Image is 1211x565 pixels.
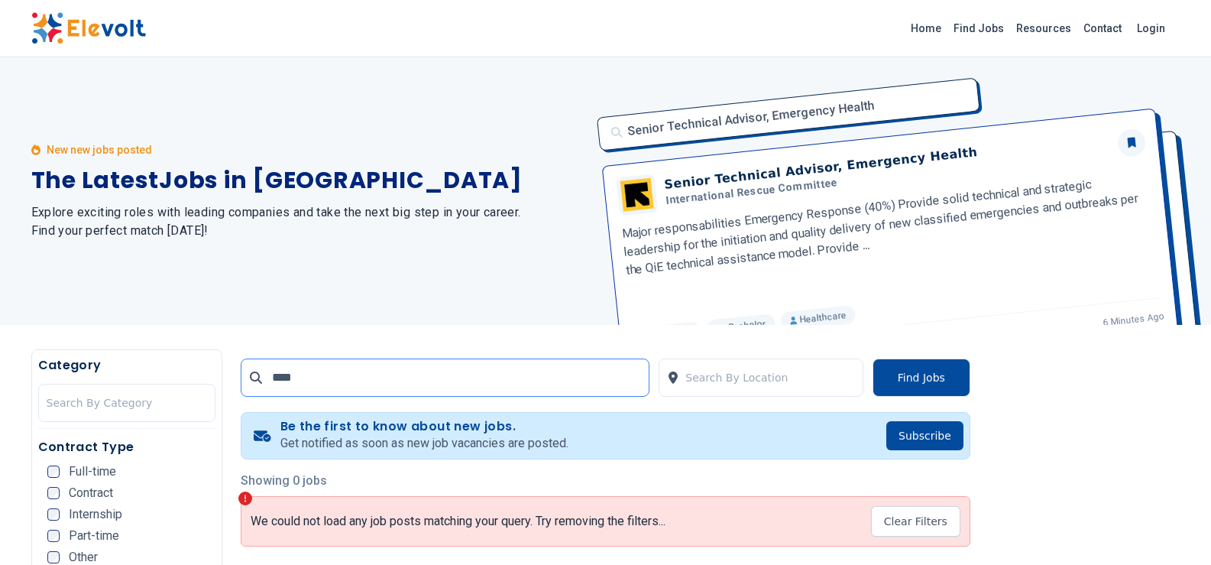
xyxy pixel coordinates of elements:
[280,434,568,453] p: Get notified as soon as new job vacancies are posted.
[1077,16,1128,41] a: Contact
[251,514,665,529] p: We could not load any job posts matching your query. Try removing the filters...
[873,359,970,397] button: Find Jobs
[69,508,122,521] span: Internship
[1010,16,1077,41] a: Resources
[69,551,98,563] span: Other
[280,419,568,434] h4: Be the first to know about new jobs.
[47,487,60,499] input: Contract
[31,167,588,194] h1: The Latest Jobs in [GEOGRAPHIC_DATA]
[886,421,963,450] button: Subscribe
[31,203,588,240] h2: Explore exciting roles with leading companies and take the next big step in your career. Find you...
[38,438,216,456] h5: Contract Type
[47,530,60,542] input: Part-time
[69,487,113,499] span: Contract
[947,16,1010,41] a: Find Jobs
[31,12,146,44] img: Elevolt
[47,551,60,563] input: Other
[47,466,60,478] input: Full-time
[1128,13,1174,44] a: Login
[905,16,947,41] a: Home
[1135,492,1211,565] iframe: Chat Widget
[47,142,152,157] p: New new jobs posted
[241,472,970,490] p: Showing 0 jobs
[871,506,960,537] button: Clear Filters
[47,508,60,521] input: Internship
[69,466,116,478] span: Full-time
[69,530,119,542] span: Part-time
[38,356,216,375] h5: Category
